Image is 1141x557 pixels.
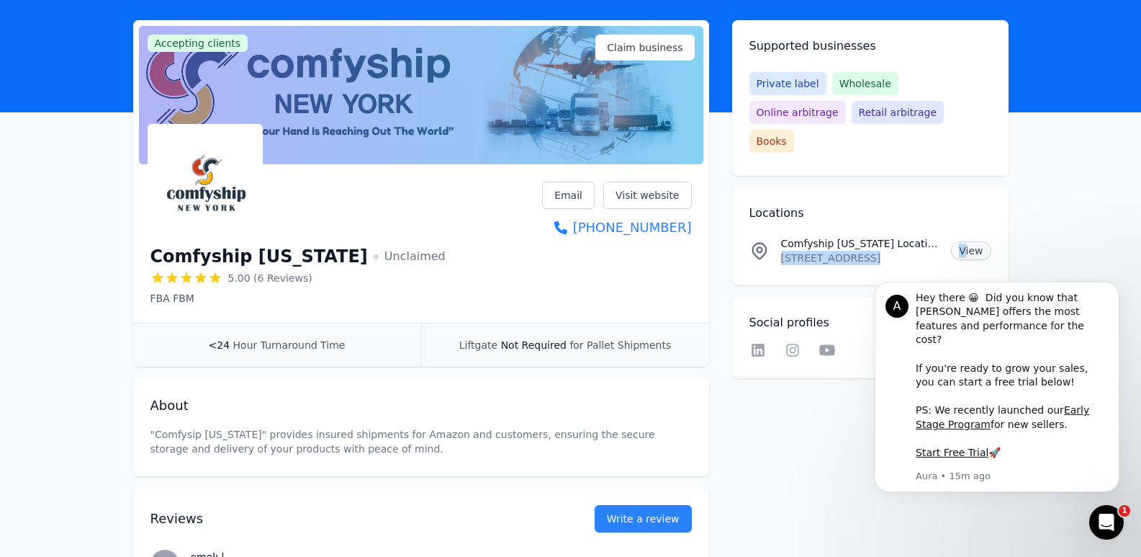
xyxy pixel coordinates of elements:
h2: Social profiles [749,314,991,331]
span: Private label [749,72,826,95]
p: Comfyship [US_STATE] Location [781,236,940,251]
span: Retail arbitrage [852,101,944,124]
span: <24 [209,339,230,351]
iframe: Intercom live chat [1089,505,1124,540]
a: Email [542,182,595,209]
span: Books [749,130,794,153]
span: Wholesale [832,72,898,95]
a: View [951,241,991,260]
p: "Comfysip [US_STATE]" provides insured shipments for Amazon and customers, ensuring the secure st... [150,427,692,456]
span: Online arbitrage [749,101,846,124]
span: Hour Turnaround Time [233,339,346,351]
h2: Reviews [150,509,549,529]
span: for Pallet Shipments [569,339,671,351]
span: Accepting clients [148,35,248,52]
span: business [639,40,682,55]
a: Visit website [603,182,692,209]
h2: About [150,396,692,416]
span: Liftgate [459,339,497,351]
a: [PHONE_NUMBER] [542,218,691,238]
h2: Locations [749,205,991,222]
img: Comfyship New York [150,127,260,236]
a: Write a review [595,505,692,533]
h1: Comfyship [US_STATE] [150,245,368,268]
span: Not Required [501,339,567,351]
h2: Supported businesses [749,37,991,55]
span: Claim [607,40,682,55]
span: 5.00 (6 Reviews) [228,271,312,285]
span: 1 [1119,505,1130,517]
iframe: Intercom notifications message [853,277,1141,547]
p: FBA FBM [150,291,446,306]
span: Unclaimed [374,248,446,265]
a: Claim business [595,35,694,61]
p: [STREET_ADDRESS] [781,251,940,265]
